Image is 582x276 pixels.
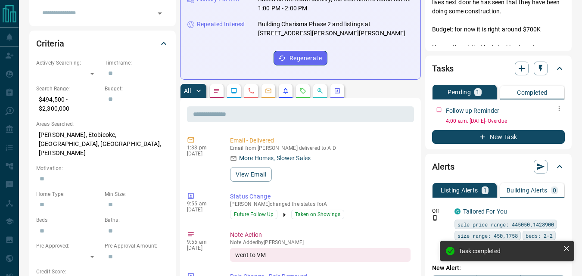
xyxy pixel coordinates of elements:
span: Future Follow Up [234,210,274,219]
p: Search Range: [36,85,100,93]
svg: Lead Browsing Activity [230,87,237,94]
p: Pending [448,89,471,95]
span: beds: 2-2 [526,231,553,240]
div: Criteria [36,33,169,54]
p: 1 [476,89,479,95]
p: $494,500 - $2,300,000 [36,93,100,116]
svg: Notes [213,87,220,94]
p: Timeframe: [105,59,169,67]
button: Regenerate [274,51,327,65]
p: Off [432,207,449,215]
p: [DATE] [187,207,217,213]
p: More Homes, Slower Sales [239,154,311,163]
p: Credit Score: [36,268,169,276]
p: 9:55 am [187,239,217,245]
svg: Listing Alerts [282,87,289,94]
span: size range: 450,1758 [458,231,518,240]
p: Completed [517,90,548,96]
span: sale price range: 445050,1428900 [458,220,554,229]
div: Task completed [459,248,560,254]
p: Min Size: [105,190,169,198]
div: Alerts [432,156,565,177]
h2: Alerts [432,160,454,174]
p: Motivation: [36,164,169,172]
p: Email from [PERSON_NAME] delivered to A D [230,145,411,151]
p: Email - Delivered [230,136,411,145]
p: [PERSON_NAME], Etobicoke, [GEOGRAPHIC_DATA], [GEOGRAPHIC_DATA], [PERSON_NAME] [36,128,169,160]
p: [DATE] [187,151,217,157]
p: Repeated Interest [197,20,245,29]
p: Actively Searching: [36,59,100,67]
span: Taken on Showings [295,210,340,219]
svg: Requests [299,87,306,94]
svg: Push Notification Only [432,215,438,221]
p: New Alert: [432,264,565,273]
h2: Criteria [36,37,64,50]
p: Listing Alerts [441,187,478,193]
p: Follow up Reminder [446,106,499,115]
p: 9:55 am [187,201,217,207]
p: Building Charisma Phase 2 and listings at [STREET_ADDRESS][PERSON_NAME][PERSON_NAME] [258,20,414,38]
p: Baths: [105,216,169,224]
p: Beds: [36,216,100,224]
p: Areas Searched: [36,120,169,128]
svg: Calls [248,87,255,94]
p: Pre-Approval Amount: [105,242,169,250]
button: View Email [230,167,272,182]
svg: Agent Actions [334,87,341,94]
p: Status Change [230,192,411,201]
p: Note Added by [PERSON_NAME] [230,239,411,245]
p: Building Alerts [507,187,548,193]
svg: Opportunities [317,87,324,94]
p: Budget: [105,85,169,93]
button: Open [154,7,166,19]
div: went to VM [230,248,411,262]
p: 0 [553,187,556,193]
div: condos.ca [454,208,461,214]
p: 1:33 pm [187,145,217,151]
p: [DATE] [187,245,217,251]
svg: Emails [265,87,272,94]
p: [PERSON_NAME] changed the status for A [230,201,411,207]
h2: Tasks [432,62,454,75]
p: 1 [483,187,487,193]
button: New Task [432,130,565,144]
a: Tailored For You [463,208,507,215]
p: Pre-Approved: [36,242,100,250]
p: Home Type: [36,190,100,198]
p: 4:00 a.m. [DATE] - Overdue [446,117,565,125]
p: Note Action [230,230,411,239]
div: Tasks [432,58,565,79]
p: All [184,88,191,94]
